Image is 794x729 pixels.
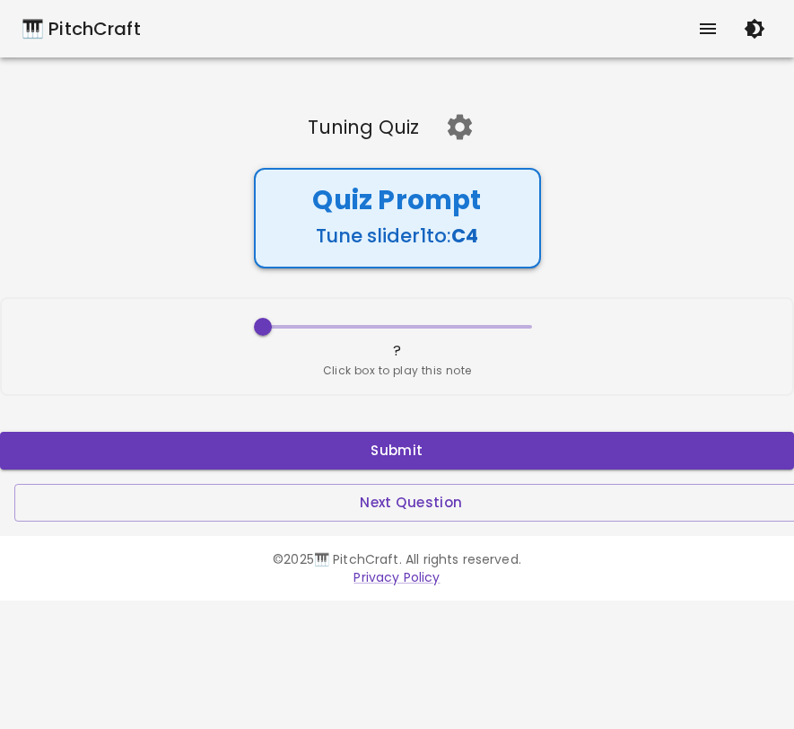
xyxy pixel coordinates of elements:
a: 🎹 PitchCraft [22,14,141,43]
span: Click box to play this note [323,362,472,380]
h5: Tune slider 1 to: [277,224,518,249]
button: show more [686,7,729,50]
h4: Quiz Prompt [277,184,518,216]
p: © 2025 🎹 PitchCraft. All rights reserved. [22,550,772,568]
h5: Tuning Quiz [308,115,419,140]
a: Privacy Policy [353,568,440,586]
p: ? [393,340,401,362]
b: C 4 [451,223,478,249]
